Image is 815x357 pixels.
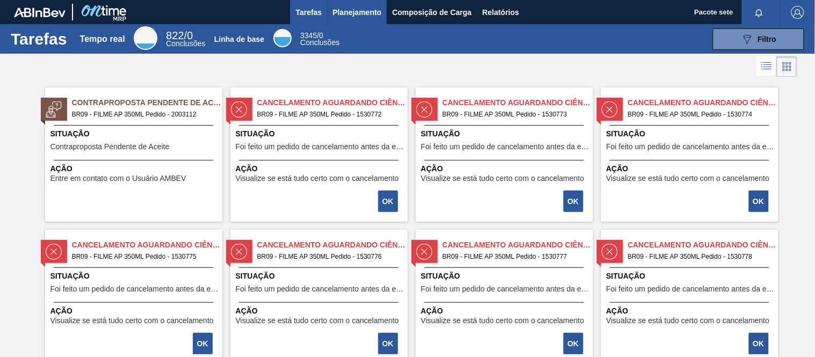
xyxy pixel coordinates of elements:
div: Completar tarefa: 29854328 [750,332,770,355]
span: Visualize se está tudo certo com o cancelamento [236,174,399,183]
font: Planejamento [333,8,381,17]
img: status [231,101,247,118]
span: Foi feito um pedido de cancelamento antes da etapa de aguardando faturamento [236,285,405,293]
button: OK [193,333,213,354]
span: Visualize se está tudo certo com o cancelamento [607,174,770,183]
span: Cancelamento aguardando ciência [443,239,593,251]
font: Conclusões [166,39,205,48]
span: Visualize se está tudo certo com o cancelamento [421,174,585,183]
img: TNhmsLtSVTkK8tSr43FrP2fwEKptu5GPRR3wAAAABJRU5ErkJggg== [14,8,66,17]
span: Situação [421,271,590,282]
span: 3345 [300,31,317,40]
button: Notificações [742,5,776,20]
span: BR09 - FILME AP 350ML Pedido - 1530778 [628,251,770,263]
span: Situação [607,271,776,282]
button: OK [564,333,583,354]
img: status [231,244,247,260]
span: Foi feito um pedido de cancelamento antes da etapa de aguardando faturamento [421,143,590,151]
span: BR09 - FILME AP 350ML Pedido - 2003112 [72,108,214,120]
span: Foi feito um pedido de cancelamento antes da etapa de aguardando faturamento [236,143,405,151]
button: Filtro [713,28,804,50]
span: Foi feito um pedido de cancelamento antes da etapa de aguardando faturamento [51,285,220,293]
span: Situação [607,128,776,140]
img: status [416,244,432,260]
img: status [46,101,62,118]
span: BR09 - FILME AP 350ML Pedido - 1530772 [257,108,399,120]
span: Visualize se está tudo certo com o cancelamento [51,317,214,325]
span: Situação [51,128,220,140]
span: 822 [166,30,184,41]
font: Conclusões [300,38,340,47]
span: Ação [421,163,590,174]
img: Sair [791,6,804,19]
font: Tempo real [80,34,125,43]
span: Cancelamento aguardando ciência [443,97,593,108]
font: 0 [187,30,193,41]
span: Contraproposta Pendente de Aceite [51,143,170,151]
div: Completar tarefa: 29854322 [379,190,399,213]
div: Tempo real [134,26,157,50]
font: Tarefas [11,30,67,48]
img: status [602,101,618,118]
span: Cancelamento aguardando ciência [257,97,408,108]
font: Relatórios [482,8,519,17]
span: Situação [236,271,405,282]
img: status [602,244,618,260]
button: OK [749,333,769,354]
span: Contraproposta Pendente de Aceite [72,97,222,108]
div: Linha de base [273,29,292,47]
span: Visualize se está tudo certo com o cancelamento [236,317,399,325]
div: Visão em Cards [777,56,797,77]
span: BR09 - FILME AP 350ML Pedido - 1530775 [72,251,214,263]
font: Filtro [758,35,777,43]
span: Situação [421,128,590,140]
font: Composição de Carga [392,8,472,17]
button: OK [749,191,769,212]
div: Completar tarefa: 29854326 [379,332,399,355]
span: Cancelamento aguardando ciência [628,97,778,108]
font: / [317,31,319,40]
font: 0 [319,31,323,40]
span: Ação [236,305,405,317]
div: Linha de base [300,32,340,46]
span: Entre em contato com o Usuário AMBEV [51,174,186,183]
div: Completar tarefa: 29854324 [750,190,770,213]
span: BR09 - FILME AP 350ML Pedido - 1530777 [443,251,585,263]
span: Cancelamento aguardando ciência [257,239,408,251]
div: Completar tarefa: 29854325 [194,332,214,355]
button: OK [378,191,398,212]
span: Ação [51,163,220,174]
div: Tempo real [166,31,205,47]
span: Situação [236,128,405,140]
font: Pacote sete [695,8,733,16]
span: BR09 - FILME AP 350ML Pedido - 1530776 [257,251,399,263]
img: status [416,101,432,118]
span: Foi feito um pedido de cancelamento antes da etapa de aguardando faturamento [607,285,776,293]
span: Visualize se está tudo certo com o cancelamento [421,317,585,325]
span: Ação [607,305,776,317]
span: Ação [236,163,405,174]
font: / [184,30,187,41]
button: OK [564,191,583,212]
button: OK [378,333,398,354]
span: Ação [51,305,220,317]
div: Visão em Lista [757,56,777,77]
span: Situação [51,271,220,282]
span: BR09 - FILME AP 350ML Pedido - 1530774 [628,108,770,120]
span: BR09 - FILME AP 350ML Pedido - 1530773 [443,108,585,120]
span: Foi feito um pedido de cancelamento antes da etapa de aguardando faturamento [607,143,776,151]
img: status [46,244,62,260]
span: Cancelamento aguardando ciência [628,239,778,251]
span: Visualize se está tudo certo com o cancelamento [607,317,770,325]
span: Cancelamento aguardando ciência [72,239,222,251]
span: Ação [421,305,590,317]
span: Foi feito um pedido de cancelamento antes da etapa de aguardando faturamento [421,285,590,293]
span: Ação [607,163,776,174]
font: Tarefas [295,8,322,17]
font: Linha de base [214,35,264,43]
div: Completar tarefa: 29854323 [565,190,585,213]
div: Completar tarefa: 29854327 [565,332,585,355]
